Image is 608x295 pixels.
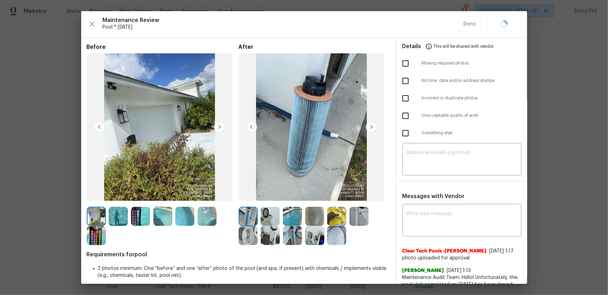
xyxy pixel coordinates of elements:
img: right-chevron-button-url [366,121,377,133]
span: After [239,44,391,51]
span: Maintenance Review [103,17,459,24]
div: Unacceptable quality of work [397,107,527,124]
span: Messages with Vendor [402,194,465,199]
span: No time, date and/or address stamps [422,78,522,84]
span: [PERSON_NAME] [402,267,444,274]
span: Something else [422,130,522,136]
span: Details [402,38,421,55]
img: left-chevron-button-url [246,121,257,133]
span: Pool * [DATE] [103,24,459,31]
div: No time, date and/or address stamps [397,72,527,90]
span: photo uploaded for approval [402,255,522,262]
div: Something else [397,124,527,142]
span: Missing required photos [422,60,522,66]
div: Incorrect or duplicate photos [397,90,527,107]
span: [DATE] 1:17 [490,249,514,254]
span: Before [87,44,239,51]
img: right-chevron-button-url [214,121,225,133]
span: [DATE] 1:13 [447,268,471,273]
img: left-chevron-button-url [94,121,105,133]
span: Unacceptable quality of work [422,113,522,119]
span: This will be shared with vendor [434,38,494,55]
span: Incorrect or duplicate photos [422,95,522,101]
div: Missing required photos [397,55,527,72]
span: Requirements for pool [87,251,391,258]
span: Clear Tech Pools -[PERSON_NAME] [402,248,487,255]
li: 2 photos minimum: One “before” and one “after” photo of the pool (and spa, if present) with chemi... [98,265,391,279]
